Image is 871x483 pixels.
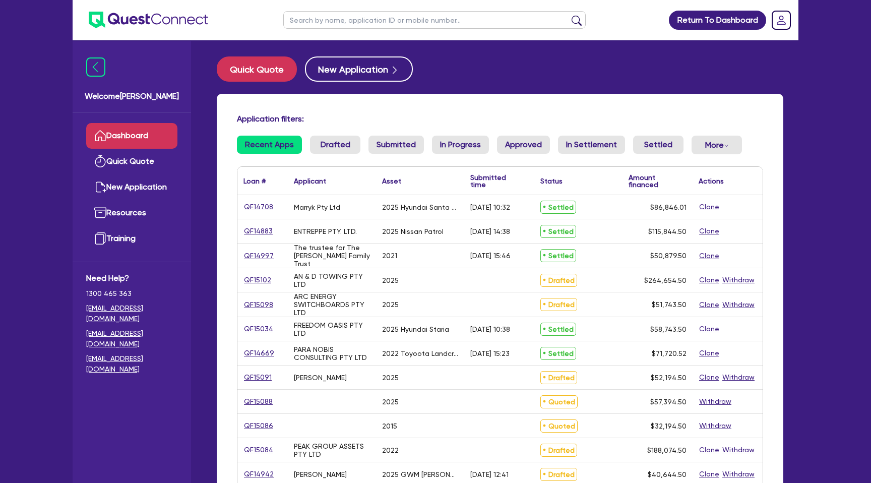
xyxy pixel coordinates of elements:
div: The trustee for The [PERSON_NAME] Family Trust [294,244,370,268]
div: 2025 [382,374,399,382]
div: Actions [699,177,724,185]
span: Drafted [540,468,577,481]
span: $50,879.50 [650,252,687,260]
button: Withdraw [722,468,755,480]
div: 2025 [382,276,399,284]
button: Clone [699,372,720,383]
a: In Progress [432,136,489,154]
span: $32,194.50 [651,422,687,430]
button: Withdraw [722,372,755,383]
span: $86,846.01 [650,203,687,211]
div: 2025 [382,300,399,309]
div: Marryk Pty Ltd [294,203,340,211]
span: Settled [540,225,576,238]
div: Status [540,177,563,185]
span: $188,074.50 [647,446,687,454]
div: 2025 Nissan Patrol [382,227,444,235]
img: training [94,232,106,245]
a: [EMAIL_ADDRESS][DOMAIN_NAME] [86,303,177,324]
a: New Application [86,174,177,200]
span: Quoted [540,419,578,433]
button: Withdraw [699,420,732,432]
div: Asset [382,177,401,185]
span: Drafted [540,444,577,457]
input: Search by name, application ID or mobile number... [283,11,586,29]
span: $40,644.50 [648,470,687,478]
div: [PERSON_NAME] [294,470,347,478]
a: Dashboard [86,123,177,149]
div: 2022 [382,446,399,454]
button: Clone [699,468,720,480]
div: Applicant [294,177,326,185]
span: Quoted [540,395,578,408]
a: New Application [305,56,413,82]
a: Settled [633,136,683,154]
img: new-application [94,181,106,193]
a: QF14669 [243,347,275,359]
a: QF14883 [243,225,273,237]
span: $51,743.50 [652,300,687,309]
button: Clone [699,323,720,335]
a: QF15034 [243,323,274,335]
span: Settled [540,323,576,336]
a: QF15098 [243,299,274,311]
span: $52,194.50 [651,374,687,382]
span: $71,720.52 [652,349,687,357]
a: Recent Apps [237,136,302,154]
a: Submitted [368,136,424,154]
button: Clone [699,347,720,359]
button: Clone [699,225,720,237]
div: 2025 Hyundai Santa Fe [382,203,458,211]
div: ARC ENERGY SWITCHBOARDS PTY LTD [294,292,370,317]
button: Clone [699,299,720,311]
span: $115,844.50 [648,227,687,235]
div: FREEDOM OASIS PTY LTD [294,321,370,337]
button: Clone [699,274,720,286]
div: [DATE] 12:41 [470,470,509,478]
a: Dropdown toggle [768,7,794,33]
span: $57,394.50 [650,398,687,406]
a: [EMAIL_ADDRESS][DOMAIN_NAME] [86,353,177,375]
div: AN & D TOWING PTY LTD [294,272,370,288]
span: $264,654.50 [644,276,687,284]
button: Withdraw [722,274,755,286]
button: Withdraw [699,396,732,407]
a: Training [86,226,177,252]
div: 2025 Hyundai Staria [382,325,449,333]
button: Clone [699,201,720,213]
a: QF15091 [243,372,272,383]
a: QF14708 [243,201,274,213]
span: $58,743.50 [650,325,687,333]
a: Resources [86,200,177,226]
button: Clone [699,444,720,456]
span: Settled [540,347,576,360]
span: Settled [540,201,576,214]
div: Loan # [243,177,266,185]
a: QF15088 [243,396,273,407]
div: [DATE] 10:32 [470,203,510,211]
a: Approved [497,136,550,154]
button: Withdraw [722,444,755,456]
span: Welcome [PERSON_NAME] [85,90,179,102]
div: [DATE] 10:38 [470,325,510,333]
img: icon-menu-close [86,57,105,77]
div: [DATE] 14:38 [470,227,510,235]
div: Submitted time [470,174,519,188]
a: QF15102 [243,274,272,286]
a: Drafted [310,136,360,154]
div: 2025 GWM [PERSON_NAME] [382,470,458,478]
button: Clone [699,250,720,262]
a: Return To Dashboard [669,11,766,30]
div: 2021 [382,252,397,260]
span: Need Help? [86,272,177,284]
div: 2022 Toyoota Landcruiser [382,349,458,357]
div: [DATE] 15:46 [470,252,511,260]
a: In Settlement [558,136,625,154]
a: QF14942 [243,468,274,480]
span: Drafted [540,371,577,384]
a: QF15086 [243,420,274,432]
a: Quick Quote [86,149,177,174]
span: Drafted [540,298,577,311]
h4: Application filters: [237,114,763,124]
button: Withdraw [722,299,755,311]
